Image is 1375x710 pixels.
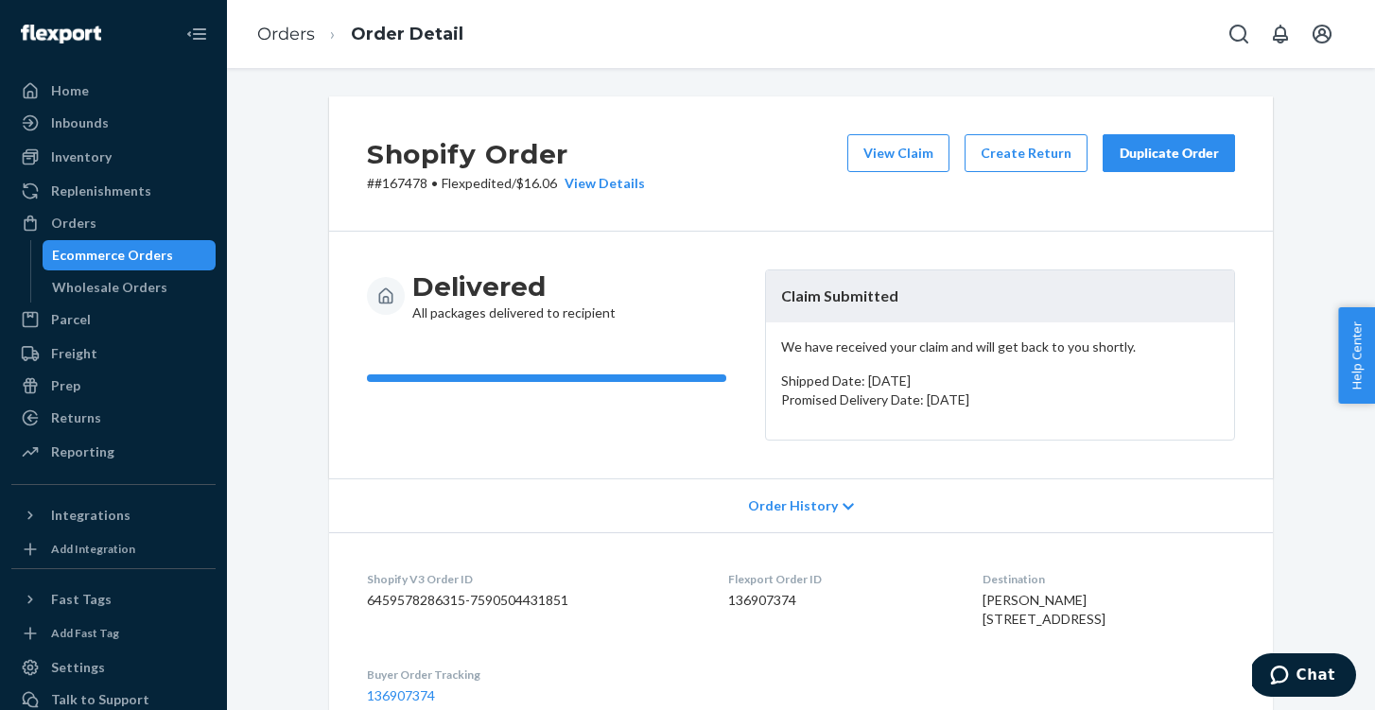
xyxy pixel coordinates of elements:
dt: Shopify V3 Order ID [367,571,698,587]
span: Order History [748,496,838,515]
button: Help Center [1338,307,1375,404]
a: Parcel [11,304,216,335]
button: Open notifications [1262,15,1299,53]
button: Fast Tags [11,584,216,615]
button: View Claim [847,134,949,172]
span: [PERSON_NAME] [STREET_ADDRESS] [983,592,1105,627]
a: Orders [11,208,216,238]
h3: Delivered [412,269,616,303]
a: Freight [11,338,216,369]
a: Replenishments [11,176,216,206]
a: Orders [257,24,315,44]
dd: 6459578286315-7590504431851 [367,591,698,610]
a: Inventory [11,142,216,172]
button: Open account menu [1303,15,1341,53]
a: Reporting [11,437,216,467]
p: Shipped Date: [DATE] [781,372,1219,390]
p: Promised Delivery Date: [DATE] [781,390,1219,409]
iframe: Opens a widget where you can chat to one of our agents [1252,653,1356,701]
button: Integrations [11,500,216,530]
a: Home [11,76,216,106]
header: Claim Submitted [766,270,1234,322]
a: Prep [11,371,216,401]
span: Flexpedited [442,175,512,191]
div: Inbounds [51,113,109,132]
div: Replenishments [51,182,151,200]
div: Duplicate Order [1119,144,1219,163]
div: Add Fast Tag [51,625,119,641]
div: Reporting [51,442,114,461]
div: Inventory [51,147,112,166]
div: Wholesale Orders [52,278,167,297]
div: Integrations [51,506,131,525]
dd: 136907374 [728,591,951,610]
a: Wholesale Orders [43,272,217,303]
dt: Buyer Order Tracking [367,667,698,683]
span: • [431,175,438,191]
p: We have received your claim and will get back to you shortly. [781,338,1219,356]
a: Returns [11,403,216,433]
div: Talk to Support [51,690,149,709]
a: Settings [11,652,216,683]
button: Duplicate Order [1103,134,1235,172]
button: Open Search Box [1220,15,1258,53]
div: Freight [51,344,97,363]
button: Close Navigation [178,15,216,53]
h2: Shopify Order [367,134,645,174]
div: Orders [51,214,96,233]
button: Create Return [965,134,1088,172]
img: Flexport logo [21,25,101,43]
div: Add Integration [51,541,135,557]
a: 136907374 [367,687,435,703]
div: Fast Tags [51,590,112,609]
button: View Details [557,174,645,193]
a: Order Detail [351,24,463,44]
a: Add Fast Tag [11,622,216,645]
a: Ecommerce Orders [43,240,217,270]
ol: breadcrumbs [242,7,479,62]
div: All packages delivered to recipient [412,269,616,322]
dt: Flexport Order ID [728,571,951,587]
div: Parcel [51,310,91,329]
div: Home [51,81,89,100]
a: Add Integration [11,538,216,561]
a: Inbounds [11,108,216,138]
div: Prep [51,376,80,395]
div: Settings [51,658,105,677]
p: # #167478 / $16.06 [367,174,645,193]
div: Returns [51,408,101,427]
div: Ecommerce Orders [52,246,173,265]
dt: Destination [983,571,1235,587]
